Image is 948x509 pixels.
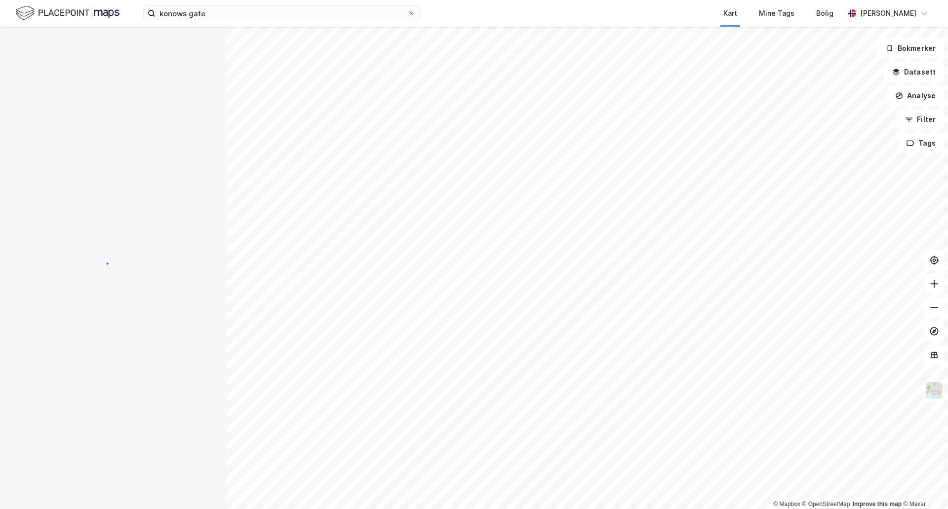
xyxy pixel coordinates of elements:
[106,254,121,270] img: spinner.a6d8c91a73a9ac5275cf975e30b51cfb.svg
[884,62,944,82] button: Datasett
[759,7,794,19] div: Mine Tags
[816,7,833,19] div: Bolig
[723,7,737,19] div: Kart
[156,6,407,21] input: Søk på adresse, matrikkel, gårdeiere, leietakere eller personer
[887,86,944,106] button: Analyse
[925,381,944,400] img: Z
[853,501,902,508] a: Improve this map
[877,39,944,58] button: Bokmerker
[899,462,948,509] iframe: Chat Widget
[898,133,944,153] button: Tags
[773,501,800,508] a: Mapbox
[860,7,916,19] div: [PERSON_NAME]
[802,501,850,508] a: OpenStreetMap
[16,4,119,22] img: logo.f888ab2527a4732fd821a326f86c7f29.svg
[897,110,944,129] button: Filter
